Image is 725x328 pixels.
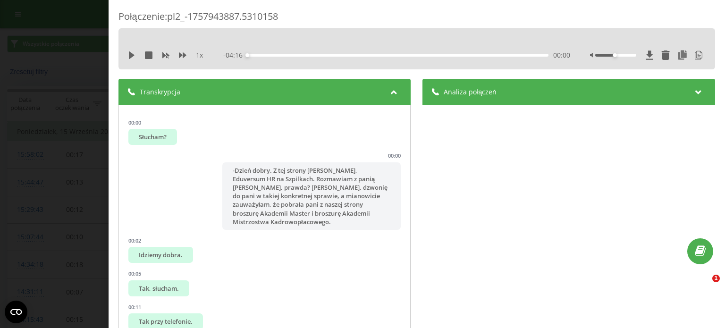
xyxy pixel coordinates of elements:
[224,50,248,60] span: - 04:16
[118,10,715,28] div: Połączenie : pl2_-1757943887.5310158
[246,53,250,57] div: Accessibility label
[128,270,141,277] div: 00:05
[128,237,141,244] div: 00:02
[444,87,497,97] span: Analiza połączeń
[128,303,141,311] div: 00:11
[140,87,180,97] span: Transkrypcja
[128,247,193,263] div: Idziemy dobra.
[128,129,177,145] div: Słucham?
[5,301,27,323] button: Open CMP widget
[388,152,401,159] div: 00:00
[613,53,617,57] div: Accessibility label
[712,275,720,282] span: 1
[128,119,141,126] div: 00:00
[222,162,401,230] div: -Dzień dobry. Z tej strony [PERSON_NAME], Eduversum HR na Szpilkach. Rozmawiam z panią [PERSON_NA...
[196,50,203,60] span: 1 x
[693,275,716,297] iframe: Intercom live chat
[128,280,189,296] div: Tak, słucham.
[553,50,570,60] span: 00:00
